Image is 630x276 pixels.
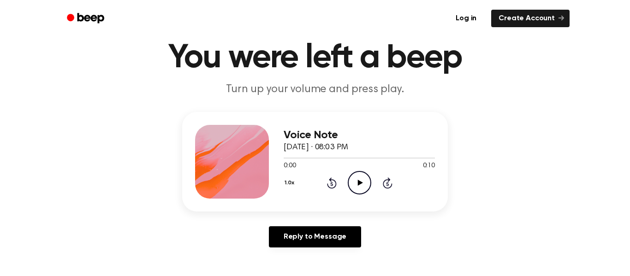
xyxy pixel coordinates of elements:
[284,129,435,141] h3: Voice Note
[79,41,551,75] h1: You were left a beep
[284,161,296,171] span: 0:00
[269,226,361,247] a: Reply to Message
[423,161,435,171] span: 0:10
[284,175,297,191] button: 1.0x
[491,10,570,27] a: Create Account
[446,8,486,29] a: Log in
[284,143,348,152] span: [DATE] · 08:03 PM
[60,10,113,28] a: Beep
[138,82,492,97] p: Turn up your volume and press play.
